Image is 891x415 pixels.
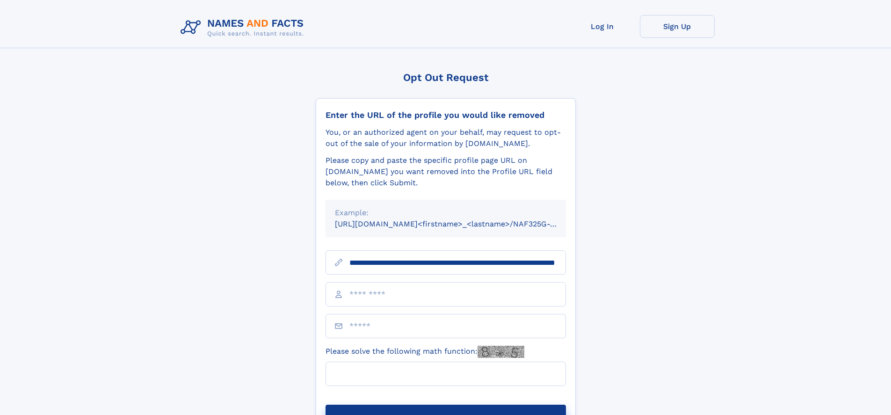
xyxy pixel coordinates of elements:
[640,15,715,38] a: Sign Up
[335,219,584,228] small: [URL][DOMAIN_NAME]<firstname>_<lastname>/NAF325G-xxxxxxxx
[335,207,557,218] div: Example:
[326,155,566,189] div: Please copy and paste the specific profile page URL on [DOMAIN_NAME] you want removed into the Pr...
[316,72,576,83] div: Opt Out Request
[326,110,566,120] div: Enter the URL of the profile you would like removed
[177,15,311,40] img: Logo Names and Facts
[326,346,524,358] label: Please solve the following math function:
[565,15,640,38] a: Log In
[326,127,566,149] div: You, or an authorized agent on your behalf, may request to opt-out of the sale of your informatio...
